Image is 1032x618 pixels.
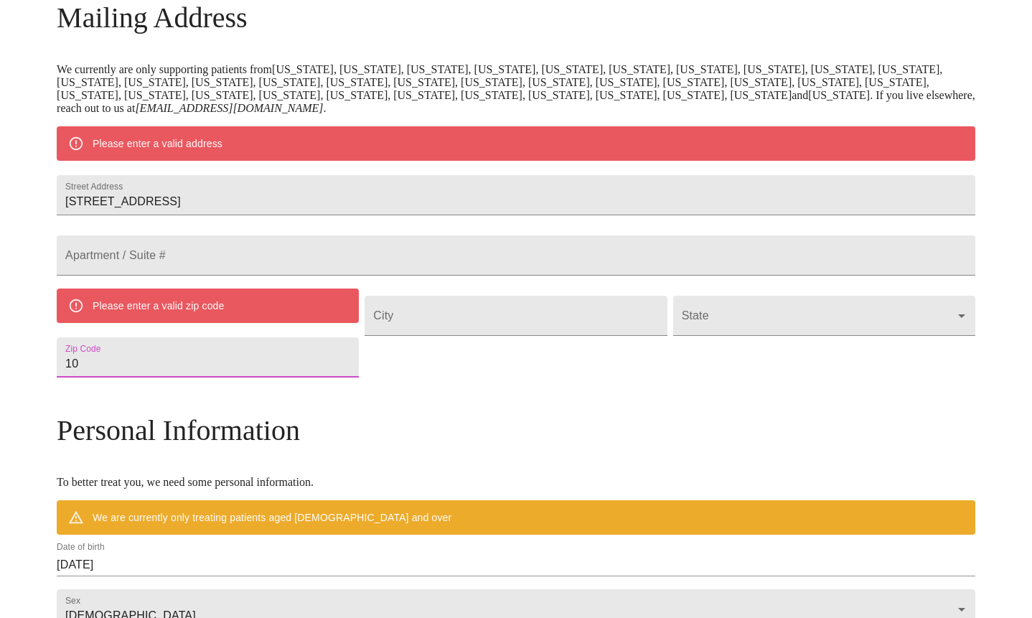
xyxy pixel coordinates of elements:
em: [EMAIL_ADDRESS][DOMAIN_NAME] [135,102,323,114]
p: To better treat you, we need some personal information. [57,476,975,489]
div: Please enter a valid zip code [93,293,224,319]
div: ​ [673,296,975,336]
h3: Personal Information [57,413,975,447]
div: We are currently only treating patients aged [DEMOGRAPHIC_DATA] and over [93,505,451,530]
div: Please enter a valid address [93,131,222,156]
h3: Mailing Address [57,1,975,34]
label: Date of birth [57,543,105,552]
p: We currently are only supporting patients from [US_STATE], [US_STATE], [US_STATE], [US_STATE], [U... [57,63,975,115]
